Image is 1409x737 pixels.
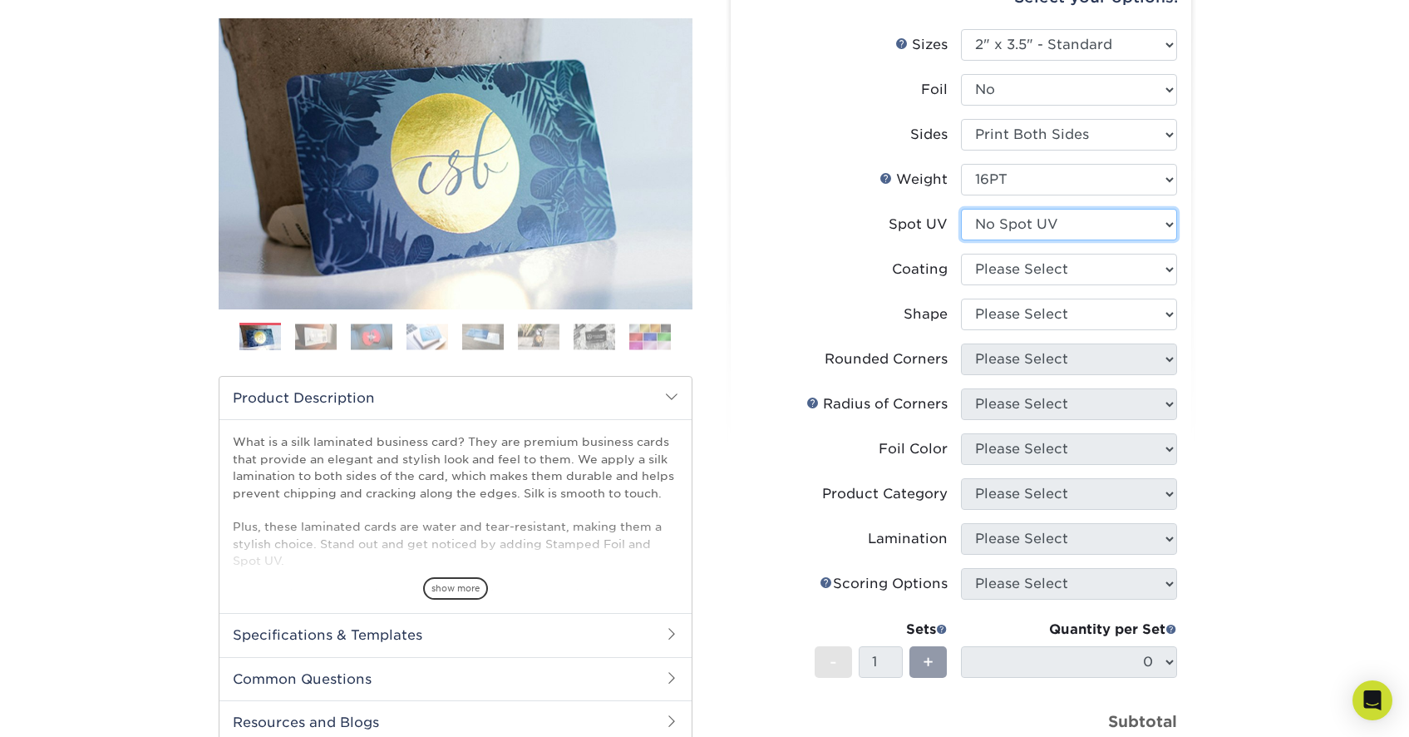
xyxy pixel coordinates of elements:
[825,349,948,369] div: Rounded Corners
[879,439,948,459] div: Foil Color
[462,324,504,349] img: Business Cards 05
[219,613,692,656] h2: Specifications & Templates
[921,80,948,100] div: Foil
[233,433,678,705] p: What is a silk laminated business card? They are premium business cards that provide an elegant a...
[423,577,488,600] span: show more
[910,125,948,145] div: Sides
[830,650,837,675] span: -
[868,529,948,549] div: Lamination
[351,324,392,349] img: Business Cards 03
[295,324,337,349] img: Business Cards 02
[820,574,948,594] div: Scoring Options
[219,377,692,419] h2: Product Description
[923,650,934,675] span: +
[629,324,671,349] img: Business Cards 08
[574,324,615,349] img: Business Cards 07
[1108,712,1177,730] strong: Subtotal
[822,484,948,504] div: Product Category
[904,304,948,324] div: Shape
[892,260,948,279] div: Coating
[889,215,948,235] div: Spot UV
[406,324,448,349] img: Business Cards 04
[518,324,559,349] img: Business Cards 06
[1352,680,1392,720] div: Open Intercom Messenger
[815,620,948,640] div: Sets
[219,657,692,700] h2: Common Questions
[806,394,948,414] div: Radius of Corners
[895,35,948,55] div: Sizes
[961,620,1177,640] div: Quantity per Set
[239,317,281,359] img: Business Cards 01
[879,170,948,190] div: Weight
